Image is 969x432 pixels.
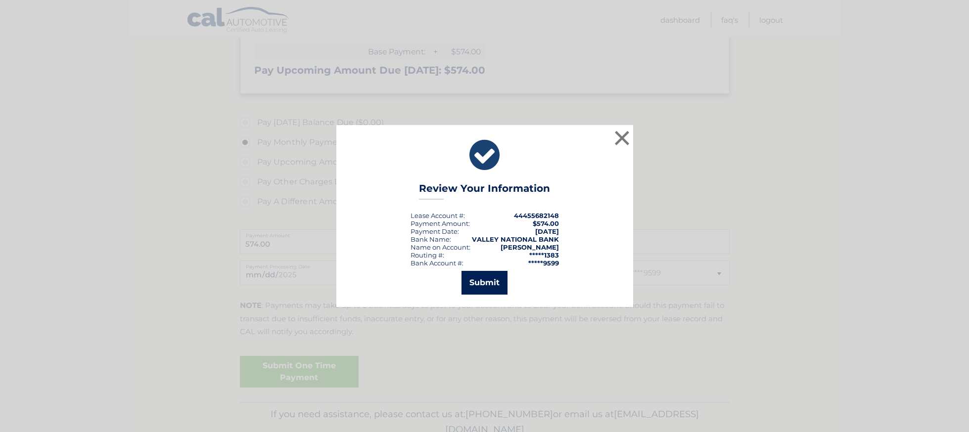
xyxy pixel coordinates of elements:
[411,227,458,235] span: Payment Date
[461,271,508,295] button: Submit
[411,235,451,243] div: Bank Name:
[411,227,459,235] div: :
[612,128,632,148] button: ×
[535,227,559,235] span: [DATE]
[411,251,444,259] div: Routing #:
[501,243,559,251] strong: [PERSON_NAME]
[472,235,559,243] strong: VALLEY NATIONAL BANK
[411,219,470,227] div: Payment Amount:
[533,219,559,227] span: $574.00
[411,259,463,267] div: Bank Account #:
[514,212,559,219] strong: 44455682148
[411,243,470,251] div: Name on Account:
[411,212,465,219] div: Lease Account #:
[419,182,550,200] h3: Review Your Information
